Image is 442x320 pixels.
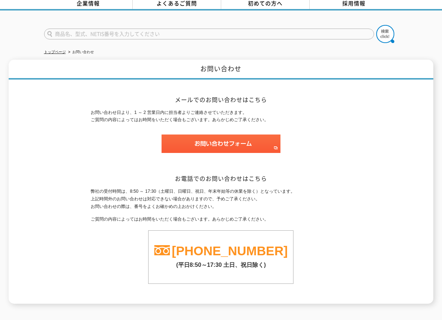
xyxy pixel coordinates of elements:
img: btn_search.png [376,25,394,43]
h2: メールでのお問い合わせはこちら [91,96,351,103]
h2: お電話でのお問い合わせはこちら [91,175,351,182]
h1: お問い合わせ [9,60,433,80]
p: (平日8:50～17:30 土日、祝日除く) [149,258,293,269]
a: [PHONE_NUMBER] [172,244,288,258]
li: お問い合わせ [67,48,94,56]
input: 商品名、型式、NETIS番号を入力してください [44,29,374,39]
a: お問い合わせフォーム [162,146,280,152]
a: トップページ [44,50,66,54]
p: お問い合わせ日より、1 ～ 2 営業日内に担当者よりご連絡させていただきます。 ご質問の内容によってはお時間をいただく場合もございます。あらかじめご了承ください。 [91,109,351,124]
img: お問い合わせフォーム [162,135,280,153]
p: 弊社の受付時間は、8:50 ～ 17:30（土曜日、日曜日、祝日、年末年始等の休業を除く）となっています。 上記時間外のお問い合わせは対応できない場合がありますので、予めご了承ください。 お問い... [91,188,351,210]
p: ご質問の内容によってはお時間をいただく場合もございます。あらかじめご了承ください。 [91,216,351,223]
